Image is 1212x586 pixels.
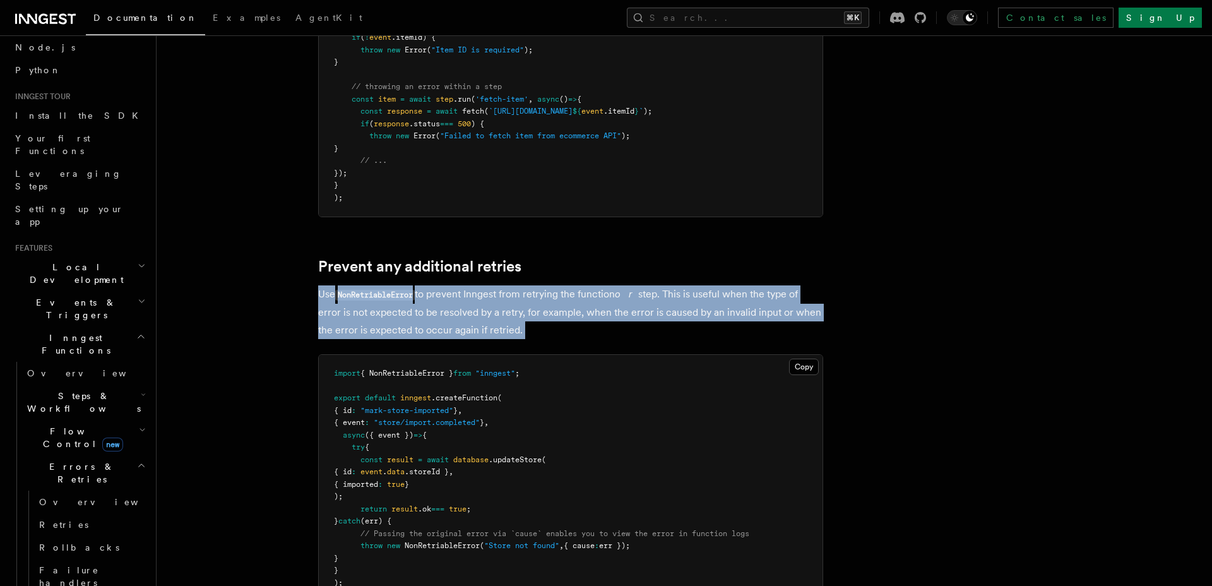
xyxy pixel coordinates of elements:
[334,193,343,202] span: );
[564,541,595,550] span: { cause
[427,107,431,116] span: =
[573,107,581,116] span: ${
[334,406,352,415] span: { id
[334,393,360,402] span: export
[15,133,90,156] span: Your first Functions
[497,393,502,402] span: (
[352,33,360,42] span: if
[352,443,365,451] span: try
[334,492,343,501] span: );
[542,455,546,464] span: (
[387,541,400,550] span: new
[568,95,577,104] span: =>
[484,107,489,116] span: (
[475,95,528,104] span: 'fetch-item'
[93,13,198,23] span: Documentation
[213,13,280,23] span: Examples
[365,33,369,42] span: !
[22,362,148,385] a: Overview
[15,111,146,121] span: Install the SDK
[360,467,383,476] span: event
[440,131,621,140] span: "Failed to fetch item from ecommerce API"
[334,418,365,427] span: { event
[484,541,559,550] span: "Store not found"
[844,11,862,24] kbd: ⌘K
[39,520,88,530] span: Retries
[480,418,484,427] span: }
[422,431,427,439] span: {
[360,541,383,550] span: throw
[10,104,148,127] a: Install the SDK
[400,393,431,402] span: inngest
[360,156,387,165] span: // ...
[34,491,148,513] a: Overview
[22,385,148,420] button: Steps & Workflows
[789,359,819,375] button: Copy
[436,95,453,104] span: step
[15,169,122,191] span: Leveraging Steps
[475,369,515,378] span: "inngest"
[471,95,475,104] span: (
[365,418,369,427] span: :
[334,369,360,378] span: import
[365,431,413,439] span: ({ event })
[427,455,449,464] span: await
[288,4,370,34] a: AgentKit
[365,443,369,451] span: {
[528,95,533,104] span: ,
[998,8,1114,28] a: Contact sales
[643,107,652,116] span: );
[102,438,123,451] span: new
[449,467,453,476] span: ,
[334,169,347,177] span: });
[515,369,520,378] span: ;
[621,131,630,140] span: );
[10,59,148,81] a: Python
[431,393,497,402] span: .createFunction
[352,406,356,415] span: :
[22,455,148,491] button: Errors & Retries
[427,45,431,54] span: (
[391,505,418,513] span: result
[383,467,387,476] span: .
[86,4,205,35] a: Documentation
[10,36,148,59] a: Node.js
[413,431,422,439] span: =>
[295,13,362,23] span: AgentKit
[524,45,533,54] span: );
[471,119,484,128] span: ) {
[318,285,823,339] p: Use to prevent Inngest from retrying the function step. This is useful when the type of error is ...
[387,467,405,476] span: data
[462,107,484,116] span: fetch
[352,95,374,104] span: const
[405,45,427,54] span: Error
[360,455,383,464] span: const
[484,418,489,427] span: ,
[431,505,444,513] span: ===
[413,131,436,140] span: Error
[458,119,471,128] span: 500
[360,529,749,538] span: // Passing the original error via `cause` enables you to view the error in function logs
[15,65,61,75] span: Python
[418,505,431,513] span: .ok
[449,505,466,513] span: true
[634,107,639,116] span: }
[627,8,869,28] button: Search...⌘K
[378,95,396,104] span: item
[334,57,338,66] span: }
[360,107,383,116] span: const
[334,480,378,489] span: { imported
[947,10,977,25] button: Toggle dark mode
[334,554,338,563] span: }
[409,119,440,128] span: .status
[10,296,138,321] span: Events & Triggers
[458,406,462,415] span: ,
[489,107,573,116] span: `[URL][DOMAIN_NAME]
[360,406,453,415] span: "mark-store-imported"
[639,107,643,116] span: `
[22,425,139,450] span: Flow Control
[360,45,383,54] span: throw
[374,418,480,427] span: "store/import.completed"
[334,566,338,575] span: }
[453,455,489,464] span: database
